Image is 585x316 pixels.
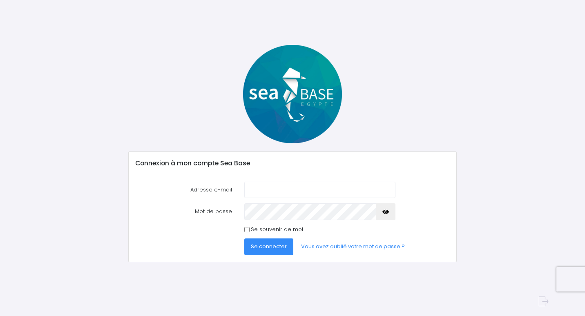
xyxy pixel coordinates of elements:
[129,182,238,198] label: Adresse e-mail
[129,152,457,175] div: Connexion à mon compte Sea Base
[244,238,293,255] button: Se connecter
[251,225,303,234] label: Se souvenir de moi
[295,238,412,255] a: Vous avez oublié votre mot de passe ?
[251,243,287,250] span: Se connecter
[129,203,238,220] label: Mot de passe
